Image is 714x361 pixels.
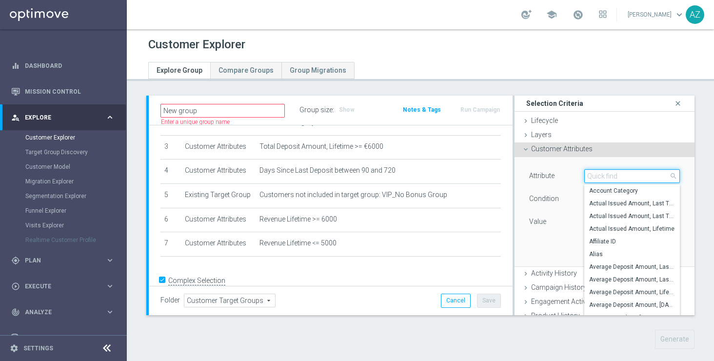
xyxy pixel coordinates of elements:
div: Target Group Discovery [25,145,126,160]
span: Actual Issued Amount, Last Three Months [589,200,675,207]
ul: Tabs [148,62,355,79]
button: Data Studio keyboard_arrow_right [11,334,115,342]
a: Dashboard [25,53,115,79]
lable: Attribute [529,172,555,180]
span: Account Category [589,187,675,195]
span: Average Deposit Amount, [DATE] [589,301,675,309]
button: Save [477,294,501,307]
a: Segmentation Explorer [25,192,101,200]
div: Customer Explorer [25,130,126,145]
span: Revenue Lifetime <= 5000 [259,239,337,247]
i: track_changes [11,308,20,317]
span: Average Deposit Amount, Last Three Months [589,263,675,271]
button: track_changes Analyze keyboard_arrow_right [11,308,115,316]
span: Campaign History [531,283,587,291]
span: Execute [25,283,105,289]
span: school [546,9,557,20]
div: Explore [11,113,105,122]
span: Average Number of Deposits, Last Month [589,314,675,321]
div: Dashboard [11,53,115,79]
td: 6 [160,208,181,232]
button: Mission Control [11,88,115,96]
td: 3 [160,135,181,160]
a: Visits Explorer [25,221,101,229]
input: Enter a name for this target group [160,104,285,118]
i: keyboard_arrow_right [105,113,115,122]
a: Settings [23,345,53,351]
span: Explore [25,115,105,120]
span: Analyze [25,309,105,315]
span: Actual Issued Amount, Lifetime [589,225,675,233]
label: Group size [299,106,333,114]
div: AZ [686,5,704,24]
span: search [670,172,677,180]
span: Revenue Lifetime >= 6000 [259,215,337,223]
span: Days Since Last Deposit between 90 and 720 [259,166,396,175]
i: gps_fixed [11,256,20,265]
a: Mission Control [25,79,115,104]
span: Customer Attributes [531,145,593,153]
div: Funnel Explorer [25,203,126,218]
button: Notes & Tags [402,104,442,115]
i: close [673,97,683,110]
a: Customer Model [25,163,101,171]
td: 7 [160,232,181,257]
button: Cancel [441,294,471,307]
lable: Condition [529,195,559,202]
div: person_search Explore keyboard_arrow_right [11,114,115,121]
div: Analyze [11,308,105,317]
label: Enter a unique group name [161,118,230,126]
span: Average Deposit Amount, Last Two Weeks [589,276,675,283]
span: Activity History [531,269,577,277]
span: Compare Groups [218,66,274,74]
span: Alias [589,250,675,258]
label: Value [529,217,546,226]
button: gps_fixed Plan keyboard_arrow_right [11,257,115,264]
button: Generate [655,330,694,349]
a: Migration Explorer [25,178,101,185]
span: Engagement Activity [531,298,593,305]
span: Total Deposit Amount, Lifetime >= €6000 [259,142,383,151]
a: Funnel Explorer [25,207,101,215]
i: keyboard_arrow_right [105,333,115,342]
h1: Customer Explorer [148,38,245,52]
button: play_circle_outline Execute keyboard_arrow_right [11,282,115,290]
label: : [333,106,334,114]
div: Data Studio [11,334,105,342]
td: 4 [160,160,181,184]
div: Segmentation Explorer [25,189,126,203]
span: Customers not included in target group: VIP_No Bonus Group [259,191,447,199]
span: Average Deposit Amount, Lifetime [589,288,675,296]
span: Actual Issued Amount, Last Two Weeks [589,212,675,220]
div: Mission Control [11,79,115,104]
span: Lifecycle [531,117,558,124]
label: Complex Selection [168,276,225,285]
td: Customer Attributes [181,160,256,184]
span: Group Migrations [290,66,346,74]
div: Plan [11,256,105,265]
a: [PERSON_NAME]keyboard_arrow_down [627,7,686,22]
i: person_search [11,113,20,122]
button: equalizer Dashboard [11,62,115,70]
td: Customer Attributes [181,208,256,232]
td: 5 [160,183,181,208]
span: Explore Group [157,66,202,74]
td: Existing Target Group [181,183,256,208]
span: Plan [25,258,105,263]
div: Migration Explorer [25,174,126,189]
a: Target Group Discovery [25,148,101,156]
div: Customer Model [25,160,126,174]
div: Realtime Customer Profile [25,233,126,247]
span: Affiliate ID [589,238,675,245]
i: equalizer [11,61,20,70]
div: Execute [11,282,105,291]
span: Product History [531,312,580,320]
i: play_circle_outline [11,282,20,291]
label: Folder [160,296,180,304]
